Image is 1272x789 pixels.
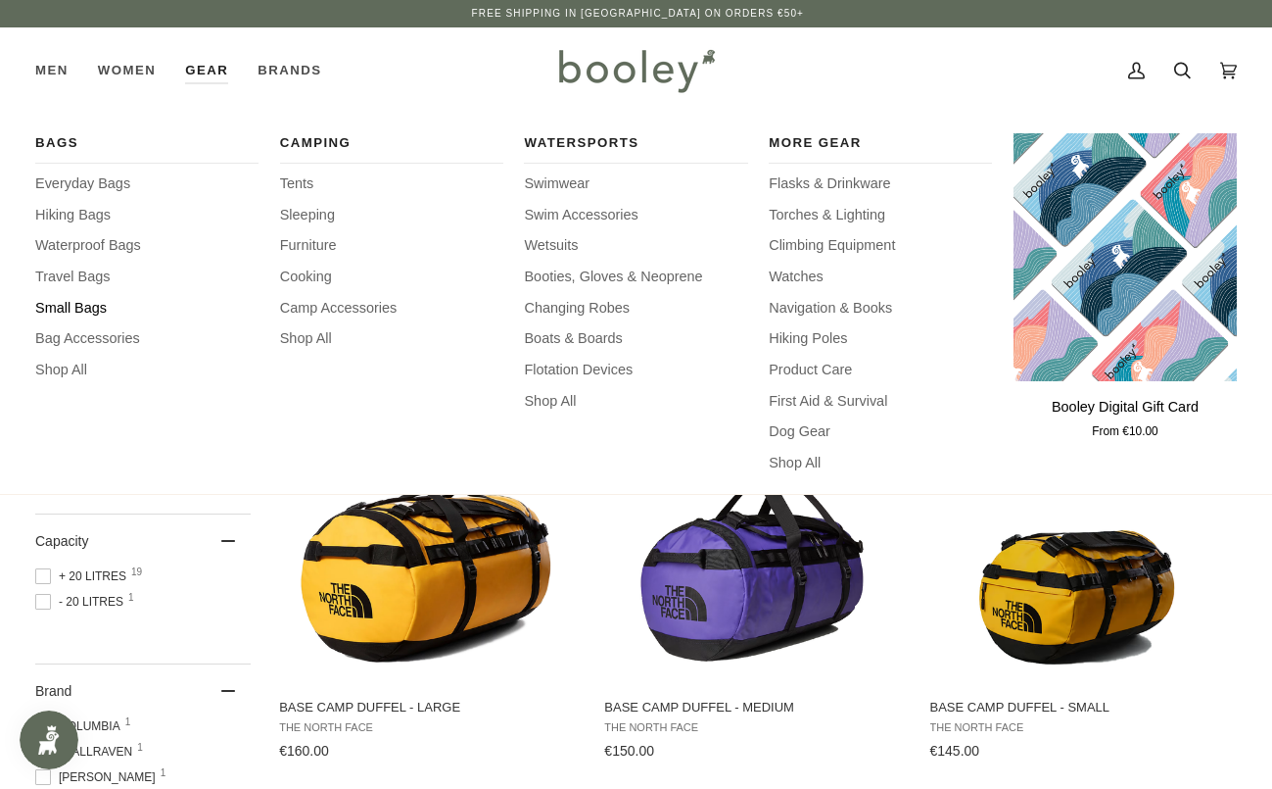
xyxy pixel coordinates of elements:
product-grid-item: Booley Digital Gift Card [1013,133,1237,441]
a: Men [35,27,83,114]
span: Brand [35,683,71,699]
span: Torches & Lighting [769,205,992,226]
a: Navigation & Books [769,298,992,320]
span: Women [98,61,156,80]
img: The North Face Base Camp Duffel - Large Summit Gold / TNF Black A - Booley Galway [282,390,576,684]
a: Swimwear [524,173,747,195]
a: Boats & Boards [524,328,747,350]
a: Cooking [280,267,503,288]
img: The North Face Base Camp Duffel - Medium Peak Purple / TNF Black - Booley Galway [607,390,901,684]
a: Waterproof Bags [35,235,259,257]
a: Booley Digital Gift Card [1013,133,1237,381]
span: Shop All [524,391,747,413]
a: Swim Accessories [524,205,747,226]
span: 19 [131,567,142,577]
img: Booley [550,42,722,99]
span: + 20 Litres [35,567,132,585]
a: Shop All [280,328,503,350]
a: Flotation Devices [524,360,747,381]
a: Camping [280,133,503,164]
a: Bags [35,133,259,164]
span: Bags [35,133,259,153]
p: Booley Digital Gift Card [1052,397,1199,419]
span: Columbia [35,717,126,735]
span: Base Camp Duffel - Small [930,699,1230,716]
span: €160.00 [279,743,329,759]
a: Brands [243,27,336,114]
a: Everyday Bags [35,173,259,195]
product-grid-item-variant: €10.00 [1013,133,1237,381]
a: Base Camp Duffel - Medium [601,390,907,766]
a: Hiking Poles [769,328,992,350]
a: Furniture [280,235,503,257]
a: Dog Gear [769,421,992,443]
span: The North Face [604,721,904,734]
a: Base Camp Duffel - Small [927,390,1233,766]
span: Capacity [35,533,88,549]
a: Small Bags [35,298,259,320]
a: Flasks & Drinkware [769,173,992,195]
a: Gear [170,27,243,114]
a: More Gear [769,133,992,164]
a: Hiking Bags [35,205,259,226]
a: First Aid & Survival [769,391,992,413]
span: €150.00 [604,743,654,759]
span: 1 [161,768,166,778]
a: Wetsuits [524,235,747,257]
span: Men [35,61,69,80]
a: Tents [280,173,503,195]
span: From €10.00 [1092,423,1157,441]
a: Booley Digital Gift Card [1013,389,1237,441]
span: The North Face [279,721,579,734]
span: [PERSON_NAME] [35,768,162,786]
span: 1 [128,593,134,603]
a: Shop All [35,360,259,381]
span: Base Camp Duffel - Large [279,699,579,716]
a: Booties, Gloves & Neoprene [524,267,747,288]
a: Shop All [769,453,992,474]
span: - 20 Litres [35,593,129,611]
a: Women [83,27,170,114]
span: Watches [769,267,992,288]
a: Bag Accessories [35,328,259,350]
span: Brands [258,61,321,80]
span: More Gear [769,133,992,153]
p: Free Shipping in [GEOGRAPHIC_DATA] on Orders €50+ [472,6,804,22]
a: Changing Robes [524,298,747,320]
span: Fjallraven [35,743,138,761]
a: Travel Bags [35,267,259,288]
div: Gear Bags Everyday Bags Hiking Bags Waterproof Bags Travel Bags Small Bags Bag Accessories Shop A... [170,27,243,114]
a: Watersports [524,133,747,164]
span: Watersports [524,133,747,153]
a: Camp Accessories [280,298,503,320]
a: Climbing Equipment [769,235,992,257]
span: Camping [280,133,503,153]
a: Product Care [769,360,992,381]
iframe: Button to open loyalty program pop-up [20,711,78,769]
